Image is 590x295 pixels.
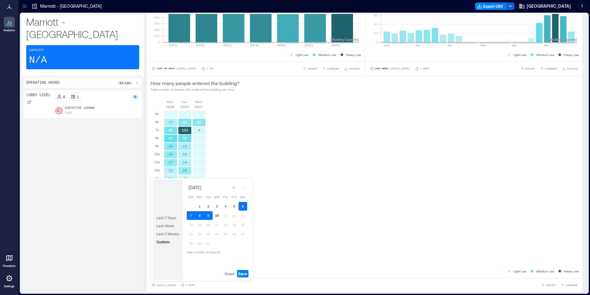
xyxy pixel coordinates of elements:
[544,44,549,47] text: 8pm
[277,44,286,47] text: [DATE]
[157,284,176,287] span: [DATE] - [DATE]
[155,176,159,181] p: 1p
[156,232,179,236] span: Last 3 Weeks
[527,3,571,9] span: [GEOGRAPHIC_DATA]
[369,66,411,72] button: Last Week |[DATE]-[DATE]
[564,52,579,57] p: Heavy use
[230,193,239,201] th: Friday
[230,183,239,192] button: Go to previous month
[151,79,239,87] p: How many people entered the building?
[168,144,173,148] text: 29
[223,196,228,199] span: Thu
[204,211,213,220] button: 9
[155,230,181,237] button: Last 3 Weeks
[559,282,579,288] button: COMPARE
[512,44,517,47] text: 4pm
[181,99,187,104] p: Tue
[65,111,73,116] p: Cafe
[194,104,203,109] p: 09/10
[221,193,230,201] th: Thursday
[188,196,194,199] span: Sun
[195,202,204,211] button: 1
[198,128,200,132] text: 4
[213,230,221,238] button: 24
[4,284,15,288] p: Settings
[168,152,173,156] text: 28
[154,152,160,156] p: 10a
[221,230,230,238] button: 25
[239,230,247,238] button: 27
[151,282,177,288] button: [DATE]-[DATE]
[26,93,51,98] p: Lobby Level
[213,211,221,220] button: 10
[169,120,173,124] text: 17
[187,220,195,229] button: 14
[213,220,221,229] button: 17
[195,193,204,201] th: Monday
[195,230,204,238] button: 22
[204,220,213,229] button: 16
[187,239,195,248] button: 28
[197,196,202,199] span: Mon
[195,99,202,104] p: Wed
[29,48,44,53] p: Capacity
[195,239,204,248] button: 29
[186,283,195,287] p: 1 Hour
[168,128,173,132] text: 40
[151,66,198,72] button: Last 90 Days |[DATE]-[DATE]
[221,202,230,211] button: 4
[168,168,173,172] text: 13
[331,44,340,47] text: [DATE]
[156,216,176,220] span: Last 7 Days
[183,144,187,148] text: 19
[536,52,554,57] p: Medium use
[183,168,187,172] text: 25
[231,196,237,199] span: Fri
[519,66,536,72] button: EXPORT
[154,28,160,32] tspan: 200
[526,67,535,71] span: EXPORT
[184,176,186,180] text: 3
[155,135,159,140] p: 8a
[239,220,247,229] button: 20
[374,31,377,35] tspan: 20
[517,1,573,11] button: [GEOGRAPHIC_DATA]
[155,127,159,132] p: 7a
[230,202,239,211] button: 5
[168,176,173,180] text: 11
[448,44,452,47] text: 8am
[183,160,187,164] text: 14
[304,44,313,47] text: [DATE]
[3,28,15,32] p: Analytics
[564,269,579,274] p: Heavy use
[540,282,557,288] button: EXPORT
[239,202,247,211] button: 6
[169,136,173,140] text: 47
[204,239,213,248] button: 30
[197,120,201,124] text: 33
[223,44,232,47] text: [DATE]
[195,211,204,220] button: 8
[536,269,554,274] p: Medium use
[183,120,187,124] text: 36
[63,94,65,99] p: 0
[204,202,213,211] button: 2
[183,152,187,156] text: 15
[196,44,205,47] text: [DATE]
[183,136,187,140] text: 45
[206,67,214,71] p: 1 Day
[156,224,174,228] span: Last Week
[213,193,221,201] th: Wednesday
[239,193,247,201] th: Saturday
[166,104,174,109] p: 09/08
[513,269,526,274] p: Light use
[230,211,239,220] button: 12
[2,271,17,290] a: Settings
[545,67,557,71] span: COMPARE
[237,270,248,277] button: Save
[513,52,526,57] p: Light use
[230,230,239,238] button: 26
[77,94,79,99] p: 1
[154,168,160,173] p: 12p
[250,44,259,47] text: [DATE]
